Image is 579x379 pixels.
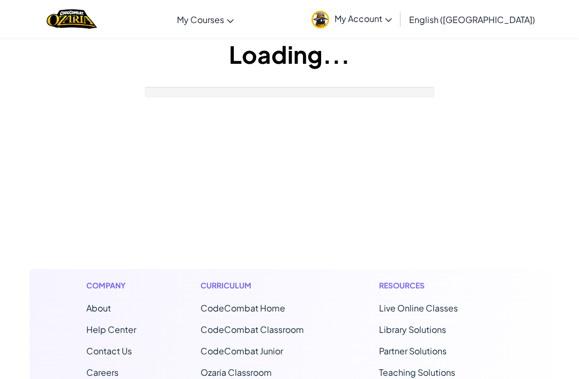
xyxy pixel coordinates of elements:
a: Teaching Solutions [379,367,455,378]
a: About [86,302,111,314]
img: avatar [311,11,329,28]
span: My Courses [177,14,224,25]
h1: Company [86,280,136,291]
span: CodeCombat Home [201,302,285,314]
a: Partner Solutions [379,345,447,356]
a: CodeCombat Junior [201,345,283,356]
a: Ozaria by CodeCombat logo [47,8,96,30]
img: Home [47,8,96,30]
a: Library Solutions [379,324,446,335]
span: English ([GEOGRAPHIC_DATA]) [409,14,535,25]
a: Careers [86,367,118,378]
a: My Courses [172,5,239,34]
a: Help Center [86,324,136,335]
h1: Curriculum [201,280,315,291]
span: My Account [335,13,392,24]
a: Live Online Classes [379,302,458,314]
span: Contact Us [86,345,132,356]
a: CodeCombat Classroom [201,324,304,335]
a: English ([GEOGRAPHIC_DATA]) [404,5,540,34]
a: Ozaria Classroom [201,367,272,378]
a: My Account [306,2,397,36]
h1: Resources [379,280,493,291]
